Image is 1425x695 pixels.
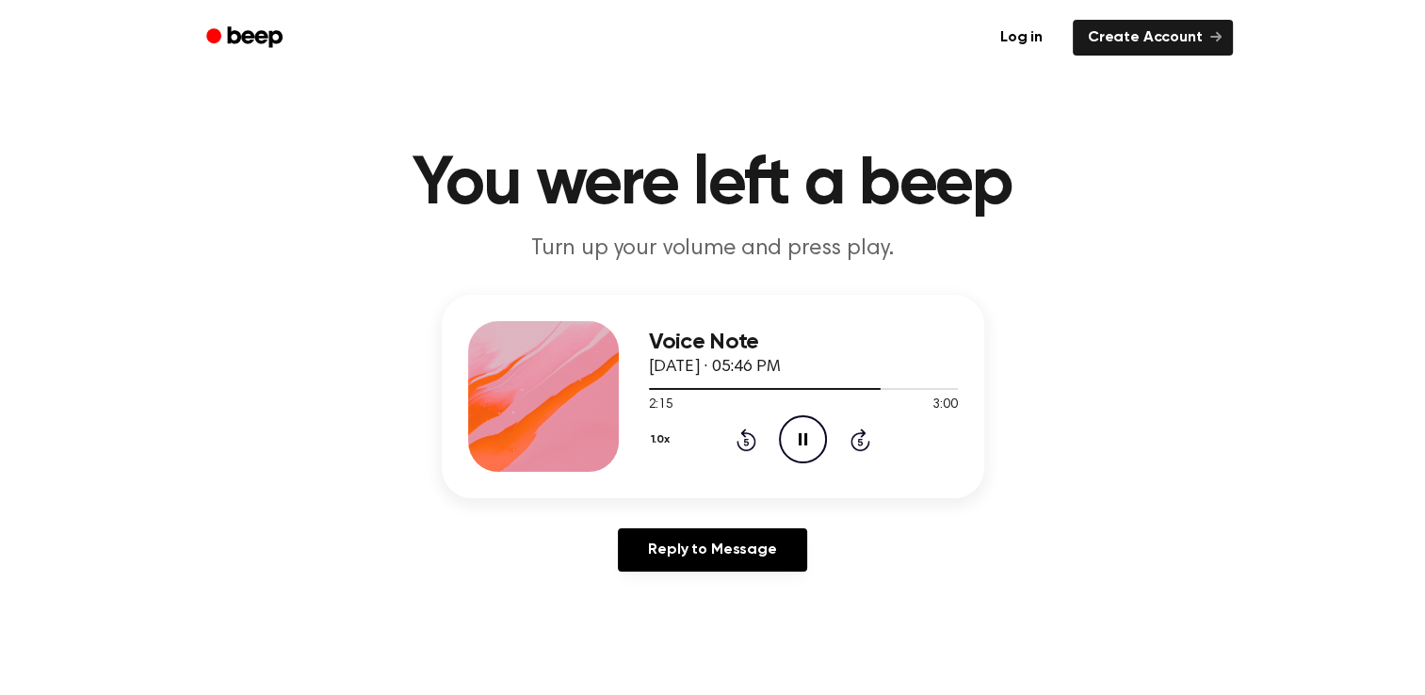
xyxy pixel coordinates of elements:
[231,151,1195,218] h1: You were left a beep
[193,20,300,57] a: Beep
[649,396,673,415] span: 2:15
[1073,20,1233,56] a: Create Account
[618,528,806,572] a: Reply to Message
[932,396,957,415] span: 3:00
[649,330,958,355] h3: Voice Note
[649,359,781,376] span: [DATE] · 05:46 PM
[351,234,1075,265] p: Turn up your volume and press play.
[981,16,1061,59] a: Log in
[649,424,677,456] button: 1.0x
